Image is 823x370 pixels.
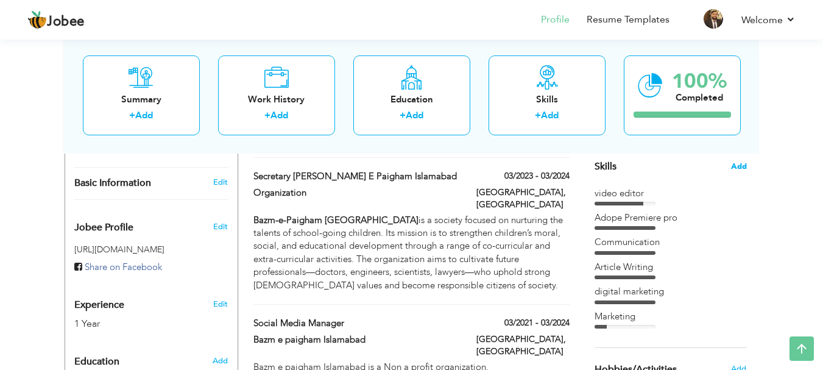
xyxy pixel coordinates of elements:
div: video editor [595,187,747,200]
div: Article Writing [595,261,747,274]
div: Marketing [595,310,747,323]
div: Completed [672,91,727,104]
span: Jobee Profile [74,222,133,233]
div: 1 Year [74,317,200,331]
div: Adope Premiere pro [595,212,747,224]
span: Basic Information [74,178,151,189]
span: Jobee [47,15,85,29]
span: Share on Facebook [85,261,162,273]
strong: Bazm-e-Paigham [GEOGRAPHIC_DATA] [253,214,419,226]
div: Summary [93,93,190,105]
a: Welcome [741,13,796,27]
label: 03/2023 - 03/2024 [504,170,570,182]
div: Work History [228,93,325,105]
label: + [129,109,135,122]
a: Resume Templates [587,13,669,27]
label: 03/2021 - 03/2024 [504,317,570,329]
div: Enhance your career by creating a custom URL for your Jobee public profile. [65,209,238,240]
a: Add [270,109,288,121]
div: is a society focused on nurturing the talents of school-going children. Its mission is to strengt... [253,214,569,293]
a: Add [406,109,423,121]
label: + [264,109,270,122]
label: Organization [253,187,458,199]
label: Secretary [PERSON_NAME] e Paigham Islamabad [253,170,458,183]
a: Add [135,109,153,121]
label: [GEOGRAPHIC_DATA], [GEOGRAPHIC_DATA] [476,333,570,358]
span: Add [213,355,228,366]
label: + [535,109,541,122]
div: Skills [498,93,596,105]
div: digital marketing [595,285,747,298]
img: Profile Img [704,9,723,29]
a: Profile [541,13,570,27]
span: Skills [595,160,616,173]
a: Add [541,109,559,121]
span: Add [731,161,747,173]
a: Edit [213,299,228,310]
span: Education [74,357,119,368]
div: Communication [595,236,747,249]
label: Bazm e paigham Islamabad [253,333,458,346]
h5: [URL][DOMAIN_NAME] [74,245,228,254]
img: jobee.io [27,10,47,30]
a: Jobee [27,10,85,30]
label: + [400,109,406,122]
span: Experience [74,300,124,311]
a: Edit [213,177,228,188]
div: Education [363,93,461,105]
label: [GEOGRAPHIC_DATA], [GEOGRAPHIC_DATA] [476,187,570,211]
div: 100% [672,71,727,91]
label: Social Media Manager [253,317,458,330]
span: Edit [213,221,228,232]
